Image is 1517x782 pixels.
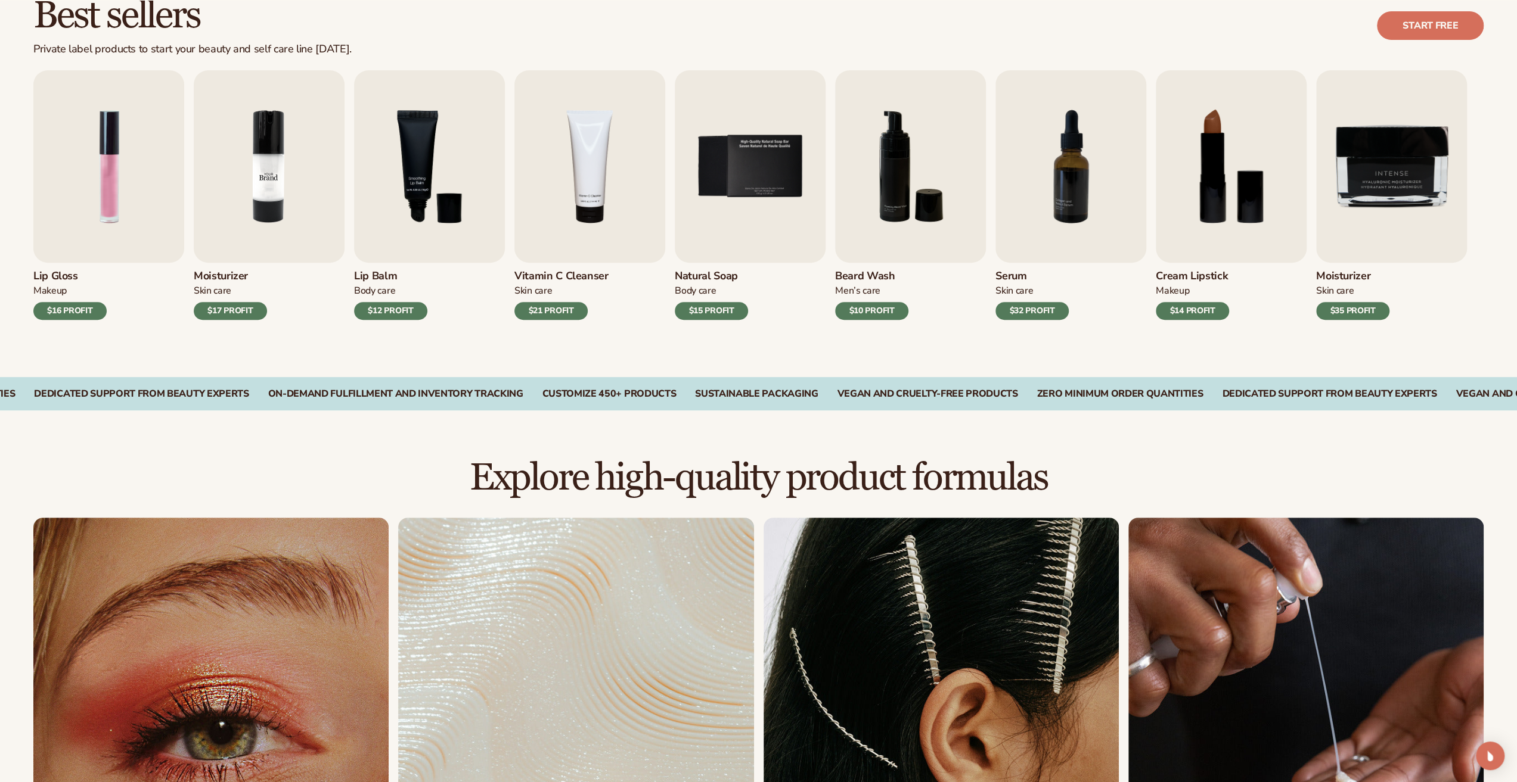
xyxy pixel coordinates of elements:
[1156,70,1307,320] a: 8 / 9
[1316,302,1389,320] div: $35 PROFIT
[354,302,427,320] div: $12 PROFIT
[194,302,267,320] div: $17 PROFIT
[514,70,665,320] a: 4 / 9
[1377,11,1484,40] a: Start free
[1316,285,1389,297] div: Skin Care
[33,285,107,297] div: Makeup
[354,285,427,297] div: Body Care
[514,285,609,297] div: Skin Care
[1156,302,1229,320] div: $14 PROFIT
[34,388,249,400] div: Dedicated Support From Beauty Experts
[835,302,908,320] div: $10 PROFIT
[33,458,1484,498] h2: Explore high-quality product formulas
[1476,742,1504,770] div: Open Intercom Messenger
[1037,388,1203,400] div: ZERO MINIMUM ORDER QUANTITIES
[194,270,267,283] h3: Moisturizer
[33,43,352,56] div: Private label products to start your beauty and self care line [DATE].
[542,388,677,400] div: CUSTOMIZE 450+ PRODUCTS
[268,388,523,400] div: On-Demand Fulfillment and Inventory Tracking
[835,270,908,283] h3: Beard Wash
[514,302,588,320] div: $21 PROFIT
[837,388,1017,400] div: VEGAN AND CRUELTY-FREE PRODUCTS
[194,285,267,297] div: Skin Care
[995,70,1146,320] a: 7 / 9
[695,388,818,400] div: SUSTAINABLE PACKAGING
[33,70,184,320] a: 1 / 9
[1156,285,1229,297] div: Makeup
[354,70,505,320] a: 3 / 9
[1316,70,1467,320] a: 9 / 9
[1222,388,1437,400] div: DEDICATED SUPPORT FROM BEAUTY EXPERTS
[33,302,107,320] div: $16 PROFIT
[33,270,107,283] h3: Lip Gloss
[1316,270,1389,283] h3: Moisturizer
[835,285,908,297] div: Men’s Care
[675,285,748,297] div: Body Care
[835,70,986,320] a: 6 / 9
[995,302,1069,320] div: $32 PROFIT
[675,70,826,320] a: 5 / 9
[354,270,427,283] h3: Lip Balm
[194,70,345,263] img: Shopify Image 3
[1156,270,1229,283] h3: Cream Lipstick
[514,270,609,283] h3: Vitamin C Cleanser
[194,70,345,320] a: 2 / 9
[675,302,748,320] div: $15 PROFIT
[995,270,1069,283] h3: Serum
[995,285,1069,297] div: Skin Care
[675,270,748,283] h3: Natural Soap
